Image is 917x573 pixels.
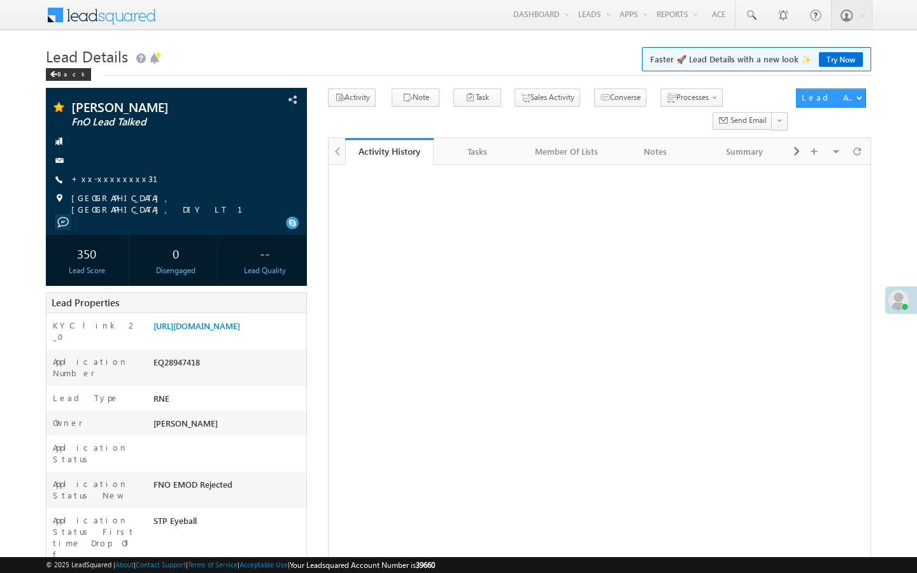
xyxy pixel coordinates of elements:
[802,92,856,103] div: Lead Actions
[138,265,214,276] div: Disengaged
[53,442,141,465] label: Application Status
[46,559,435,571] span: © 2025 LeadSquared | | | | |
[676,92,709,102] span: Processes
[153,418,218,428] span: [PERSON_NAME]
[53,514,141,560] label: Application Status First time Drop Off
[819,52,863,67] a: Try Now
[650,53,863,66] span: Faster 🚀 Lead Details with a new look ✨
[150,478,306,496] div: FNO EMOD Rejected
[150,356,306,374] div: EQ28947418
[227,241,303,265] div: --
[53,417,83,428] label: Owner
[328,88,376,107] button: Activity
[227,265,303,276] div: Lead Quality
[594,88,646,107] button: Converse
[444,144,511,159] div: Tasks
[611,138,700,165] a: Notes
[71,192,282,215] span: [GEOGRAPHIC_DATA], [GEOGRAPHIC_DATA], DIY LT 1
[660,88,723,107] button: Processes
[53,320,141,343] label: KYC link 2_0
[453,88,501,107] button: Task
[115,560,134,569] a: About
[523,138,612,165] a: Member Of Lists
[711,144,778,159] div: Summary
[150,392,306,410] div: RNE
[138,241,214,265] div: 0
[533,144,601,159] div: Member Of Lists
[53,478,141,501] label: Application Status New
[622,144,689,159] div: Notes
[71,173,173,184] a: +xx-xxxxxxxx31
[71,101,232,113] span: [PERSON_NAME]
[434,138,523,165] a: Tasks
[515,88,580,107] button: Sales Activity
[49,265,125,276] div: Lead Score
[713,112,772,131] button: Send Email
[46,68,91,81] div: Back
[290,560,435,570] span: Your Leadsquared Account Number is
[153,320,240,331] a: [URL][DOMAIN_NAME]
[46,67,97,78] a: Back
[53,356,141,379] label: Application Number
[239,560,288,569] a: Acceptable Use
[46,46,128,66] span: Lead Details
[345,138,434,165] a: Activity History
[416,560,435,570] span: 39660
[392,88,439,107] button: Note
[730,115,767,126] span: Send Email
[188,560,238,569] a: Terms of Service
[150,514,306,532] div: STP Eyeball
[355,145,425,157] div: Activity History
[52,296,119,309] span: Lead Properties
[71,116,232,129] span: FnO Lead Talked
[49,241,125,265] div: 350
[700,138,790,165] a: Summary
[136,560,186,569] a: Contact Support
[796,88,866,108] button: Lead Actions
[53,392,119,404] label: Lead Type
